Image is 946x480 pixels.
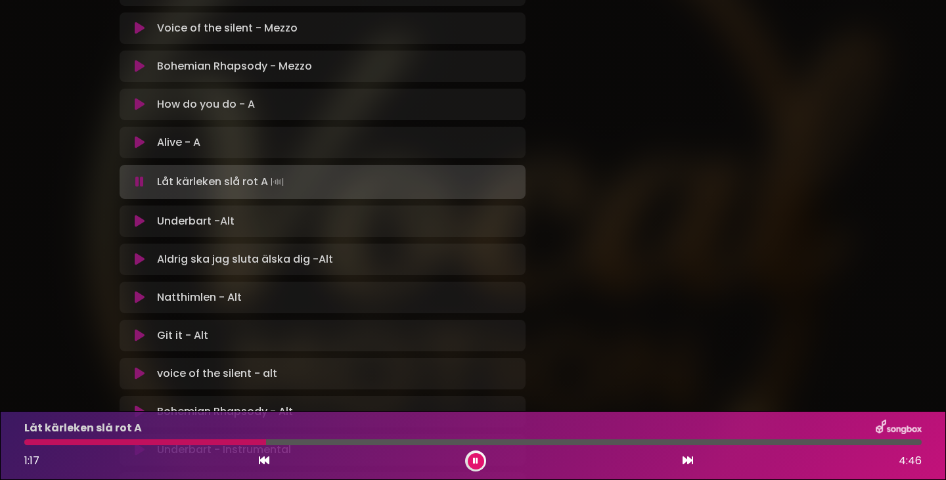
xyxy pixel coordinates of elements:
span: 1:17 [24,453,39,468]
p: Låt kärleken slå rot A [24,420,142,436]
p: Aldrig ska jag sluta älska dig -Alt [157,251,333,267]
img: waveform4.gif [268,173,286,191]
p: Bohemian Rhapsody - Alt [157,404,293,420]
p: Natthimlen - Alt [157,290,242,305]
p: Underbart -Alt [157,213,235,229]
p: Voice of the silent - Mezzo [157,20,298,36]
p: Git it - Alt [157,328,208,343]
p: voice of the silent - alt [157,366,277,382]
p: Låt kärleken slå rot A [157,173,286,191]
p: Alive - A [157,135,200,150]
img: songbox-logo-white.png [876,420,922,437]
p: How do you do - A [157,97,255,112]
p: Bohemian Rhapsody - Mezzo [157,58,312,74]
span: 4:46 [899,453,922,469]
